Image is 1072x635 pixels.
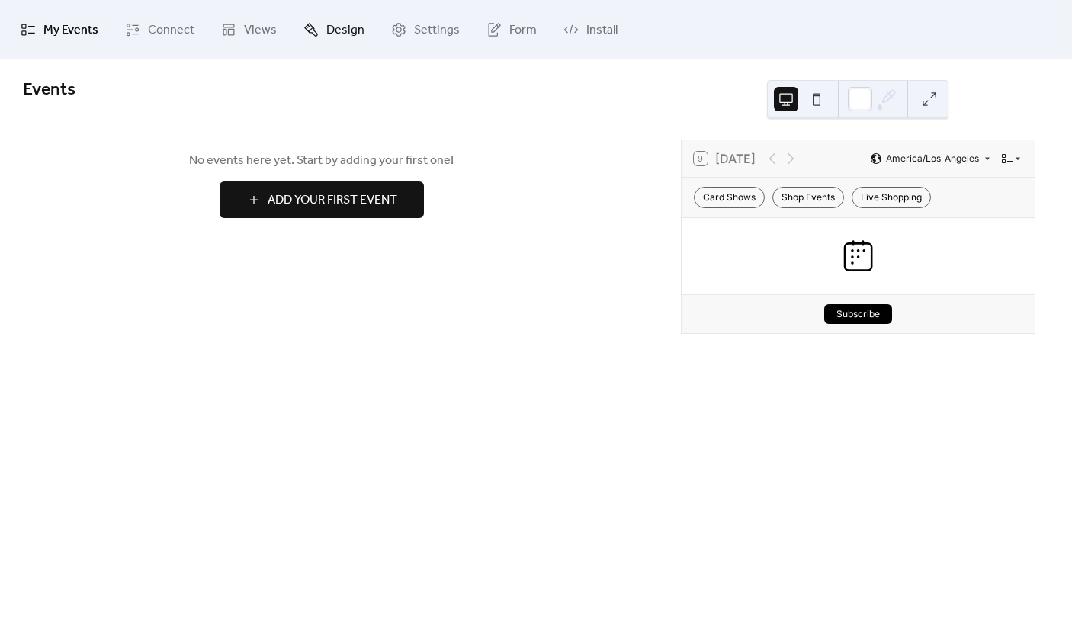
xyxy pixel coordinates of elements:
[380,6,471,53] a: Settings
[772,187,844,208] div: Shop Events
[414,18,460,42] span: Settings
[9,6,110,53] a: My Events
[886,154,979,163] span: America/Los_Angeles
[326,18,364,42] span: Design
[220,181,424,218] button: Add Your First Event
[43,18,98,42] span: My Events
[694,187,765,208] div: Card Shows
[23,152,621,170] span: No events here yet. Start by adding your first one!
[268,191,397,210] span: Add Your First Event
[475,6,548,53] a: Form
[148,18,194,42] span: Connect
[114,6,206,53] a: Connect
[292,6,376,53] a: Design
[23,73,75,107] span: Events
[210,6,288,53] a: Views
[23,181,621,218] a: Add Your First Event
[244,18,277,42] span: Views
[509,18,537,42] span: Form
[586,18,618,42] span: Install
[852,187,931,208] div: Live Shopping
[552,6,629,53] a: Install
[824,304,892,324] button: Subscribe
